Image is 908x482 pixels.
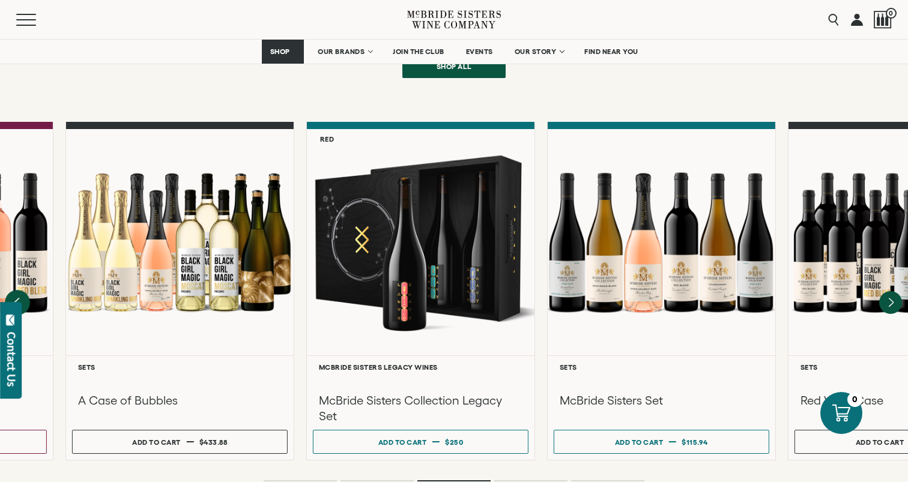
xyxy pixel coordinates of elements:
h6: Sets [560,363,763,371]
a: EVENTS [458,40,501,64]
a: A Case of Bubbles Sets A Case of Bubbles Add to cart $433.88 [65,122,294,460]
span: SHOP [270,47,290,56]
a: FIND NEAR YOU [577,40,646,64]
a: OUR BRANDS [310,40,379,64]
span: FIND NEAR YOU [584,47,638,56]
a: JOIN THE CLUB [385,40,452,64]
span: OUR BRANDS [318,47,365,56]
li: Page dot 5 [571,480,644,481]
a: McBride Sisters Set Sets McBride Sisters Set Add to cart $115.94 [547,122,776,460]
span: $250 [445,438,463,446]
li: Page dot 3 [417,480,491,481]
li: Page dot 2 [340,480,414,481]
span: $433.88 [199,438,228,446]
button: Add to cart $433.88 [72,430,288,454]
button: Mobile Menu Trigger [16,14,59,26]
li: Page dot 4 [494,480,567,481]
h3: A Case of Bubbles [78,393,282,408]
div: Add to cart [856,433,904,451]
div: 0 [847,392,862,407]
span: Shop all [416,55,493,78]
span: $115.94 [682,438,708,446]
h3: McBride Sisters Collection Legacy Set [319,393,522,424]
a: OUR STORY [507,40,571,64]
h3: McBride Sisters Set [560,393,763,408]
span: JOIN THE CLUB [393,47,444,56]
h6: Red [320,135,334,143]
a: SHOP [262,40,304,64]
h6: McBride Sisters Legacy Wines [319,363,522,371]
div: Contact Us [5,332,17,387]
div: Add to cart [615,433,664,451]
button: Add to cart $250 [313,430,528,454]
li: Page dot 1 [264,480,337,481]
div: Add to cart [132,433,181,451]
button: Next [879,291,902,314]
a: Red McBride Sisters Collection Legacy Set McBride Sisters Legacy Wines McBride Sisters Collection... [306,122,535,460]
span: 0 [886,8,897,19]
h6: Sets [78,363,282,371]
a: Shop all [402,54,506,78]
button: Add to cart $115.94 [554,430,769,454]
span: EVENTS [466,47,493,56]
span: OUR STORY [515,47,557,56]
div: Add to cart [378,433,427,451]
button: Previous [5,290,30,315]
